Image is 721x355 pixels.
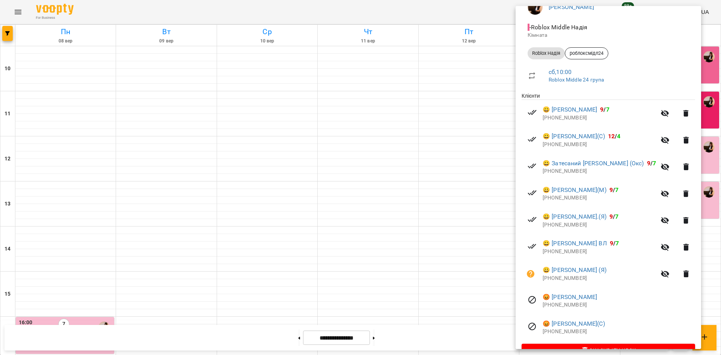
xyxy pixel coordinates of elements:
[528,108,537,117] svg: Візит сплачено
[543,275,656,282] p: [PHONE_NUMBER]
[543,248,656,255] p: [PHONE_NUMBER]
[543,194,656,202] p: [PHONE_NUMBER]
[600,106,603,113] span: 9
[543,132,605,141] a: 😀 [PERSON_NAME](С)
[528,32,689,39] p: Кімната
[543,105,597,114] a: 😀 [PERSON_NAME]
[543,319,605,328] a: 😡 [PERSON_NAME](С)
[528,50,565,57] span: Roblox Надія
[543,141,656,148] p: [PHONE_NUMBER]
[565,50,608,57] span: роблоксмідл24
[608,133,615,140] span: 12
[543,168,656,175] p: [PHONE_NUMBER]
[522,265,540,283] button: Візит ще не сплачено. Додати оплату?
[528,215,537,224] svg: Візит сплачено
[528,135,537,144] svg: Візит сплачено
[543,114,656,122] p: [PHONE_NUMBER]
[543,293,597,302] a: 😡 [PERSON_NAME]
[609,213,613,220] span: 9
[615,186,618,193] span: 7
[600,106,609,113] b: /
[543,328,695,335] p: [PHONE_NUMBER]
[522,92,695,344] ul: Клієнти
[647,160,656,167] b: /
[543,186,606,195] a: 😀 [PERSON_NAME](М)
[610,240,619,247] b: /
[549,3,594,11] a: [PERSON_NAME]
[615,213,618,220] span: 7
[528,24,589,31] span: - Roblox Middle Надія
[608,133,621,140] b: /
[543,239,607,248] a: 😀 [PERSON_NAME] ВЛ
[606,106,609,113] span: 7
[565,47,608,59] div: роблоксмідл24
[615,240,619,247] span: 7
[543,266,606,275] a: 😀 [PERSON_NAME] (Я)
[653,160,656,167] span: 7
[609,186,613,193] span: 9
[549,77,604,83] a: Roblox Middle 24 група
[543,212,606,221] a: 😀 [PERSON_NAME].(Я)
[528,295,537,304] svg: Візит скасовано
[528,162,537,171] svg: Візит сплачено
[617,133,620,140] span: 4
[543,301,695,309] p: [PHONE_NUMBER]
[549,68,572,76] a: сб , 10:00
[543,159,644,168] a: 😀 Затесаний [PERSON_NAME] (Окс)
[647,160,650,167] span: 9
[610,240,613,247] span: 9
[609,186,618,193] b: /
[528,346,689,355] span: Скасувати Урок
[543,221,656,229] p: [PHONE_NUMBER]
[528,322,537,331] svg: Візит скасовано
[528,188,537,197] svg: Візит сплачено
[609,213,618,220] b: /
